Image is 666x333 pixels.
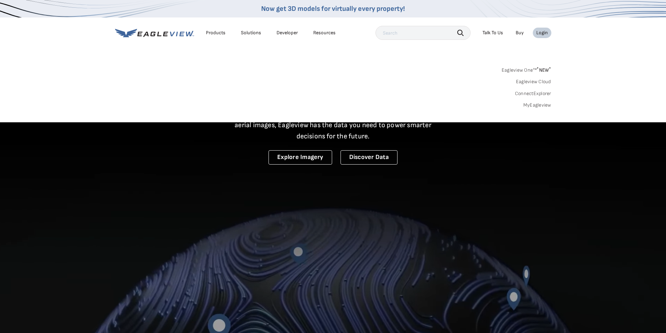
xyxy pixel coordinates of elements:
div: Resources [313,30,336,36]
input: Search [375,26,471,40]
a: Eagleview One™*NEW* [502,65,551,73]
a: Eagleview Cloud [516,79,551,85]
div: Talk To Us [482,30,503,36]
div: Solutions [241,30,261,36]
a: Discover Data [341,150,398,165]
a: Developer [277,30,298,36]
a: ConnectExplorer [515,91,551,97]
div: Products [206,30,225,36]
div: Login [536,30,548,36]
a: Buy [516,30,524,36]
a: Now get 3D models for virtually every property! [261,5,405,13]
span: NEW [537,67,551,73]
p: A new era starts here. Built on more than 3.5 billion high-resolution aerial images, Eagleview ha... [226,108,440,142]
a: MyEagleview [523,102,551,108]
a: Explore Imagery [268,150,332,165]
